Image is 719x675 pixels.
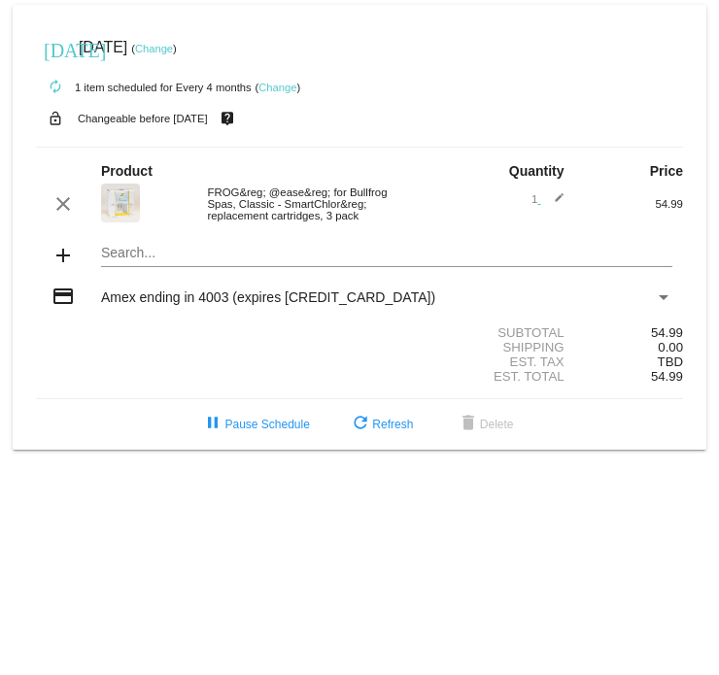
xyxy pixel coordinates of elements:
[359,354,575,369] div: Est. Tax
[197,186,413,221] div: FROG&reg; @ease&reg; for Bullfrog Spas, Classic - SmartChlor&reg; replacement cartridges, 3 pack
[131,43,177,54] small: ( )
[651,369,683,384] span: 54.99
[216,106,239,131] mat-icon: live_help
[255,82,300,93] small: ( )
[359,369,575,384] div: Est. Total
[201,413,224,436] mat-icon: pause
[44,76,67,99] mat-icon: autorenew
[457,413,480,436] mat-icon: delete
[51,244,75,267] mat-icon: add
[201,418,309,431] span: Pause Schedule
[541,192,565,216] mat-icon: edit
[457,418,514,431] span: Delete
[531,193,565,205] span: 1
[51,192,75,216] mat-icon: clear
[441,407,530,442] button: Delete
[78,113,208,124] small: Changeable before [DATE]
[575,198,683,210] div: 54.99
[36,82,252,93] small: 1 item scheduled for Every 4 months
[658,340,683,354] span: 0.00
[101,289,672,305] mat-select: Payment Method
[135,43,173,54] a: Change
[186,407,325,442] button: Pause Schedule
[44,106,67,131] mat-icon: lock_open
[44,37,67,60] mat-icon: [DATE]
[359,340,575,354] div: Shipping
[101,289,435,305] span: Amex ending in 4003 (expires [CREDIT_CARD_DATA])
[101,184,140,222] img: 10-01053_ease_BF_SmartChlor_Box-1_600x600.jpg
[333,407,428,442] button: Refresh
[51,285,75,308] mat-icon: credit_card
[101,163,153,179] strong: Product
[349,413,372,436] mat-icon: refresh
[650,163,683,179] strong: Price
[509,163,565,179] strong: Quantity
[258,82,296,93] a: Change
[575,325,683,340] div: 54.99
[101,246,672,261] input: Search...
[349,418,413,431] span: Refresh
[658,354,683,369] span: TBD
[359,325,575,340] div: Subtotal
